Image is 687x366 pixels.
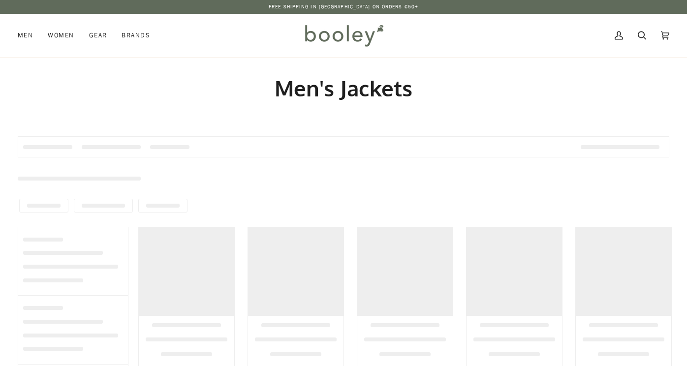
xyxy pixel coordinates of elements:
[48,30,74,40] span: Women
[18,14,40,57] a: Men
[89,30,107,40] span: Gear
[301,21,387,50] img: Booley
[122,30,150,40] span: Brands
[18,30,33,40] span: Men
[269,3,418,11] p: Free Shipping in [GEOGRAPHIC_DATA] on Orders €50+
[82,14,115,57] a: Gear
[114,14,157,57] a: Brands
[18,75,669,102] h1: Men's Jackets
[40,14,81,57] a: Women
